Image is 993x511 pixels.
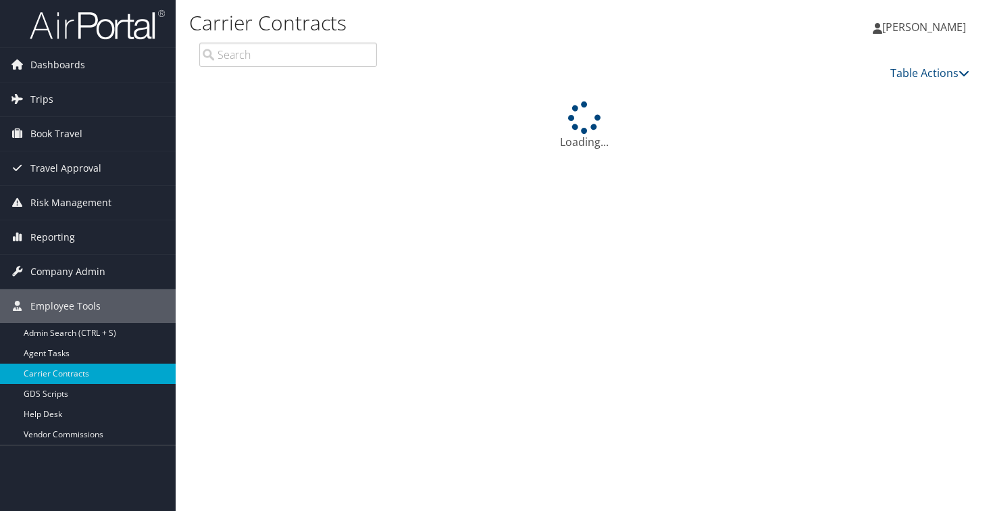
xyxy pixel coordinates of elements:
span: [PERSON_NAME] [882,20,966,34]
a: [PERSON_NAME] [873,7,979,47]
span: Company Admin [30,255,105,289]
h1: Carrier Contracts [189,9,716,37]
span: Dashboards [30,48,85,82]
span: Travel Approval [30,151,101,185]
span: Risk Management [30,186,111,220]
input: Search [199,43,377,67]
div: Loading... [189,101,979,150]
span: Trips [30,82,53,116]
span: Book Travel [30,117,82,151]
a: Table Actions [890,66,969,80]
span: Employee Tools [30,289,101,323]
img: airportal-logo.png [30,9,165,41]
span: Reporting [30,220,75,254]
